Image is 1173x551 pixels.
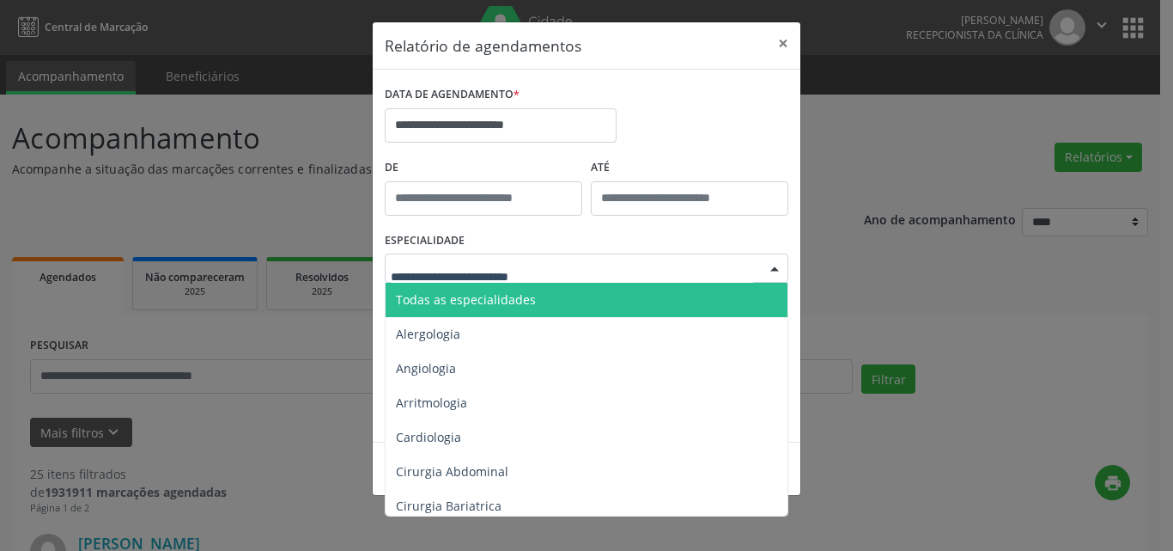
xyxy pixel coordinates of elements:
label: DATA DE AGENDAMENTO [385,82,520,108]
span: Todas as especialidades [396,291,536,308]
label: De [385,155,582,181]
span: Cirurgia Abdominal [396,463,508,480]
label: ESPECIALIDADE [385,228,465,254]
span: Alergologia [396,326,460,342]
h5: Relatório de agendamentos [385,34,581,57]
span: Angiologia [396,360,456,377]
button: Close [766,22,800,64]
span: Cirurgia Bariatrica [396,498,501,514]
span: Cardiologia [396,429,461,445]
span: Arritmologia [396,395,467,411]
label: ATÉ [591,155,788,181]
